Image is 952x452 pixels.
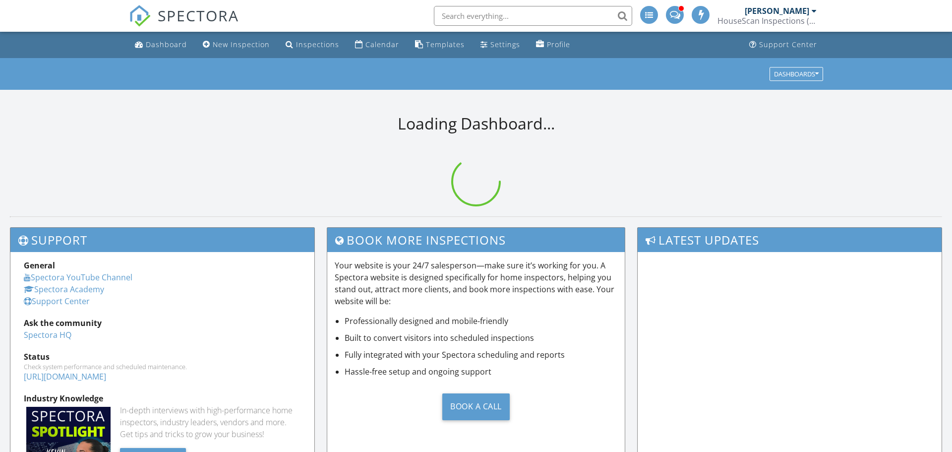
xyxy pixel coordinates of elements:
div: Profile [547,40,570,49]
a: SPECTORA [129,13,239,34]
h3: Book More Inspections [327,228,625,252]
a: Dashboard [131,36,191,54]
div: Inspections [296,40,339,49]
a: [URL][DOMAIN_NAME] [24,371,106,382]
div: Support Center [759,40,817,49]
a: New Inspection [199,36,274,54]
a: Support Center [745,36,821,54]
div: [PERSON_NAME] [745,6,809,16]
div: Dashboards [774,70,819,77]
a: Company Profile [532,36,574,54]
div: Industry Knowledge [24,392,301,404]
div: Book a Call [442,393,510,420]
div: Check system performance and scheduled maintenance. [24,363,301,371]
div: Dashboard [146,40,187,49]
a: Support Center [24,296,90,307]
a: Settings [476,36,524,54]
a: Inspections [282,36,343,54]
div: Settings [490,40,520,49]
input: Search everything... [434,6,632,26]
h3: Support [10,228,314,252]
a: Spectora HQ [24,329,71,340]
h3: Latest Updates [638,228,942,252]
li: Built to convert visitors into scheduled inspections [345,332,618,344]
div: Templates [426,40,465,49]
button: Dashboards [770,67,823,81]
strong: General [24,260,55,271]
p: Your website is your 24/7 salesperson—make sure it’s working for you. A Spectora website is desig... [335,259,618,307]
li: Hassle-free setup and ongoing support [345,366,618,378]
a: Spectora YouTube Channel [24,272,132,283]
div: Ask the community [24,317,301,329]
span: SPECTORA [158,5,239,26]
li: Professionally designed and mobile-friendly [345,315,618,327]
img: The Best Home Inspection Software - Spectora [129,5,151,27]
div: Calendar [365,40,399,49]
a: Spectora Academy [24,284,104,295]
a: Templates [411,36,469,54]
div: New Inspection [213,40,270,49]
div: HouseScan Inspections (HOME) [717,16,817,26]
a: Calendar [351,36,403,54]
a: Book a Call [335,386,618,428]
div: In-depth interviews with high-performance home inspectors, industry leaders, vendors and more. Ge... [120,404,300,440]
li: Fully integrated with your Spectora scheduling and reports [345,349,618,361]
div: Status [24,351,301,363]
